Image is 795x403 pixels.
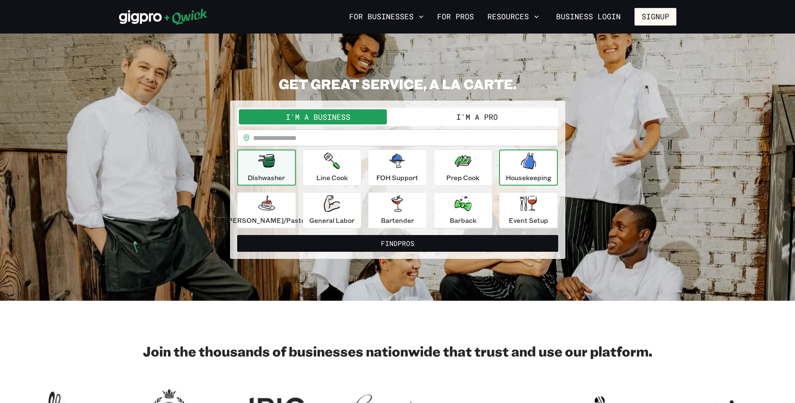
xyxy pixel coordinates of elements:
[506,173,552,183] p: Housekeeping
[434,192,492,228] button: Barback
[499,150,558,186] button: Housekeeping
[230,75,565,92] h2: GET GREAT SERVICE, A LA CARTE.
[368,192,427,228] button: Bartender
[309,215,355,225] p: General Labor
[446,173,479,183] p: Prep Cook
[434,10,477,24] a: For Pros
[237,192,296,228] button: [PERSON_NAME]/Pastry
[376,173,418,183] p: FOH Support
[346,10,427,24] button: For Businesses
[225,215,308,225] p: [PERSON_NAME]/Pastry
[368,150,427,186] button: FOH Support
[450,215,476,225] p: Barback
[484,10,542,24] button: Resources
[303,150,361,186] button: Line Cook
[303,192,361,228] button: General Labor
[237,150,296,186] button: Dishwasher
[398,109,557,124] button: I'm a Pro
[248,173,285,183] p: Dishwasher
[381,215,414,225] p: Bartender
[634,8,676,26] button: Signup
[509,215,548,225] p: Event Setup
[549,8,628,26] a: Business Login
[316,173,348,183] p: Line Cook
[119,343,676,359] h2: Join the thousands of businesses nationwide that trust and use our platform.
[434,150,492,186] button: Prep Cook
[499,192,558,228] button: Event Setup
[237,235,558,252] button: FindPros
[239,109,398,124] button: I'm a Business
